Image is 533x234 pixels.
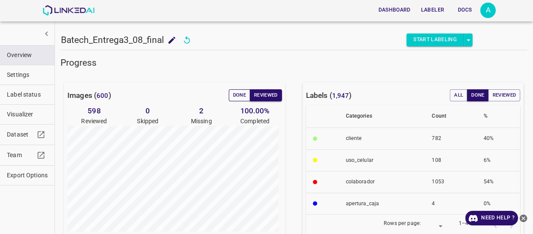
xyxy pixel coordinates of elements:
th: Count [425,105,476,128]
th: % [477,105,520,128]
span: Overview [7,51,48,60]
p: Skipped [121,117,175,126]
th: colaborador [339,171,425,193]
th: 40% [477,128,520,150]
th: 1053 [425,171,476,193]
p: Reviewed [67,117,121,126]
button: Dashboard [375,3,414,17]
a: Need Help ? [465,211,518,225]
div: A [480,3,496,18]
th: 0% [477,193,520,215]
a: Dashboard [373,1,415,19]
span: 1,947 [332,92,349,100]
h5: Progress [61,57,527,69]
button: Start Labeling [406,33,464,46]
button: select role [464,33,472,46]
a: Docs [449,1,480,19]
span: Label status [7,90,48,99]
span: Visualizer [7,110,48,119]
h6: 598 [67,105,121,117]
span: Settings [7,70,48,79]
button: add to shopping cart [164,32,180,48]
button: show more [39,26,55,42]
th: uso_celular [339,149,425,171]
button: All [450,89,467,101]
div: split button [406,33,472,46]
p: Missing [175,117,228,126]
th: 108 [425,149,476,171]
h6: Images ( ) [67,89,111,101]
th: 782 [425,128,476,150]
span: Export Options [7,171,48,180]
p: 1–4 of 4 [459,220,479,228]
th: 54% [477,171,520,193]
span: 600 [97,92,108,100]
th: apertura_caja [339,193,425,215]
span: Dataset [7,130,34,139]
button: Labeler [418,3,448,17]
button: close-help [518,211,529,225]
th: Categories [339,105,425,128]
button: Reviewed [250,89,282,101]
button: Docs [451,3,478,17]
h6: 100.00 % [228,105,282,117]
button: Done [467,89,488,101]
img: LinkedAI [42,5,94,15]
button: Open settings [480,3,496,18]
button: Done [229,89,250,101]
span: Team [7,151,34,160]
th: ​​cliente [339,128,425,150]
button: Reviewed [488,89,520,101]
h6: 0 [121,105,175,117]
a: Labeler [416,1,449,19]
h5: Batech_Entrega3_08_final [61,34,164,46]
h6: 2 [175,105,228,117]
div: ​ [424,220,445,232]
th: 4 [425,193,476,215]
p: Rows per page: [384,220,421,228]
p: Completed [228,117,282,126]
th: 6% [477,149,520,171]
h6: Labels ( ) [306,89,352,101]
